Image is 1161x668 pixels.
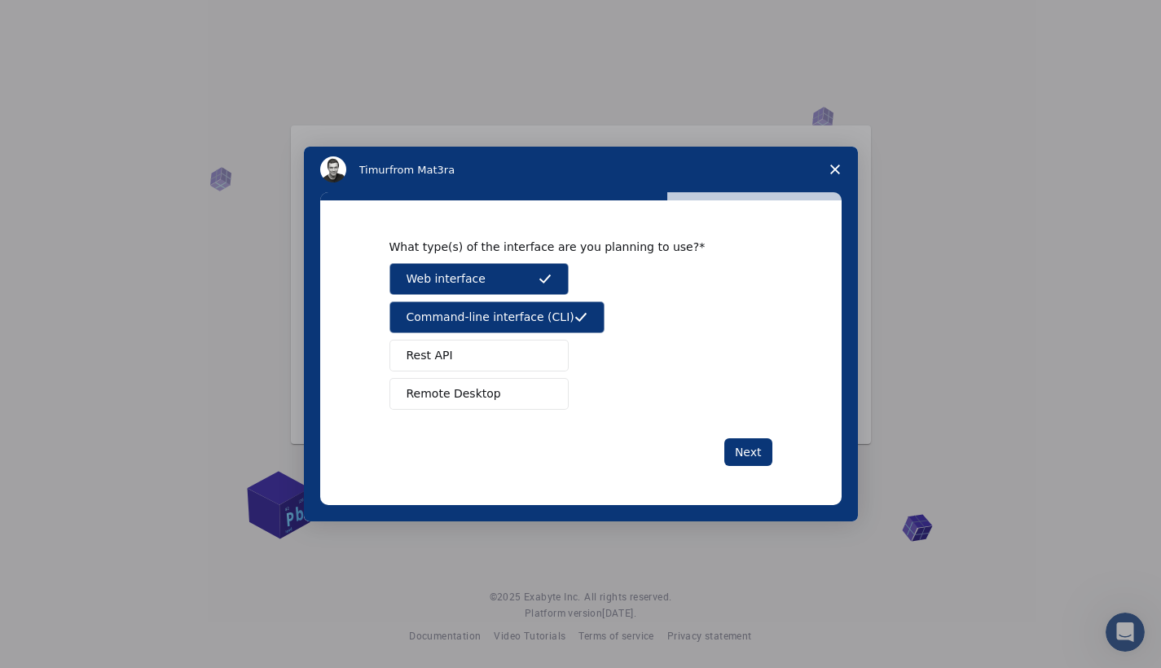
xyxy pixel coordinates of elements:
[407,347,453,364] span: Rest API
[407,309,574,326] span: Command-line interface (CLI)
[407,270,486,288] span: Web interface
[389,240,748,254] div: What type(s) of the interface are you planning to use?
[407,385,501,402] span: Remote Desktop
[389,263,569,295] button: Web interface
[389,340,569,371] button: Rest API
[812,147,858,192] span: Close survey
[389,164,455,176] span: from Mat3ra
[724,438,772,466] button: Next
[389,301,605,333] button: Command-line interface (CLI)
[389,378,569,410] button: Remote Desktop
[359,164,389,176] span: Timur
[320,156,346,182] img: Profile image for Timur
[34,11,93,26] span: Support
